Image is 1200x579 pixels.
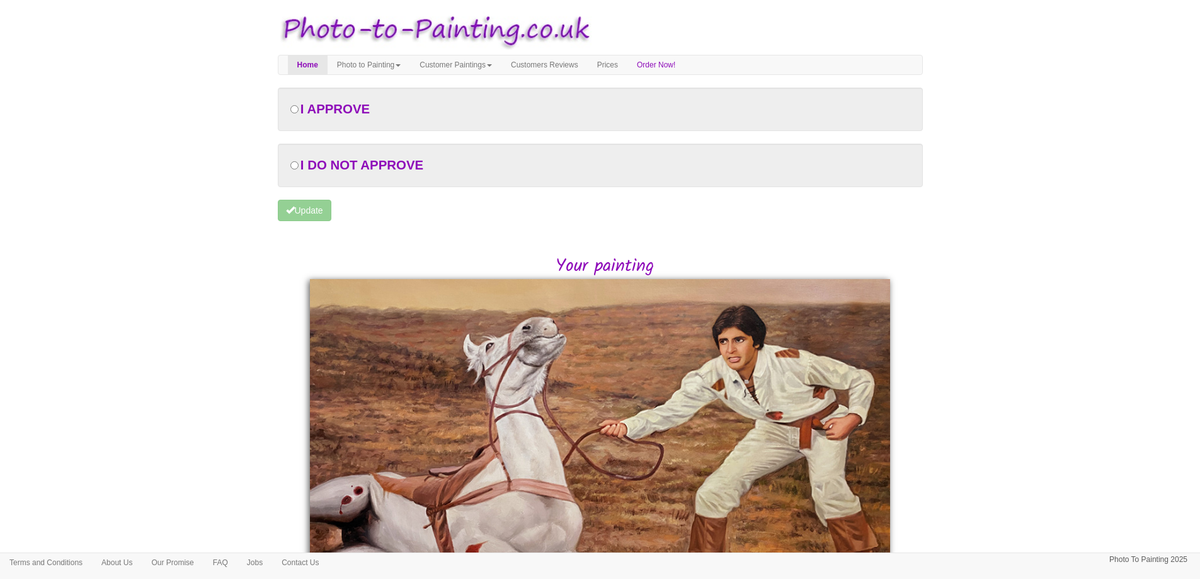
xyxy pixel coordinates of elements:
p: Photo To Painting 2025 [1109,553,1187,566]
a: Customer Paintings [410,55,501,74]
a: Our Promise [142,553,203,572]
a: Prices [588,55,627,74]
img: Photo to Painting [271,6,594,55]
a: Photo to Painting [328,55,410,74]
a: Customers Reviews [501,55,588,74]
a: About Us [92,553,142,572]
a: Contact Us [272,553,328,572]
span: I APPROVE [300,102,370,116]
h2: Your painting [287,257,923,277]
a: Home [288,55,328,74]
a: FAQ [203,553,237,572]
a: Order Now! [627,55,685,74]
a: Jobs [237,553,272,572]
span: I DO NOT APPROVE [300,158,423,172]
img: Finished Painting for Bobby [310,279,891,571]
